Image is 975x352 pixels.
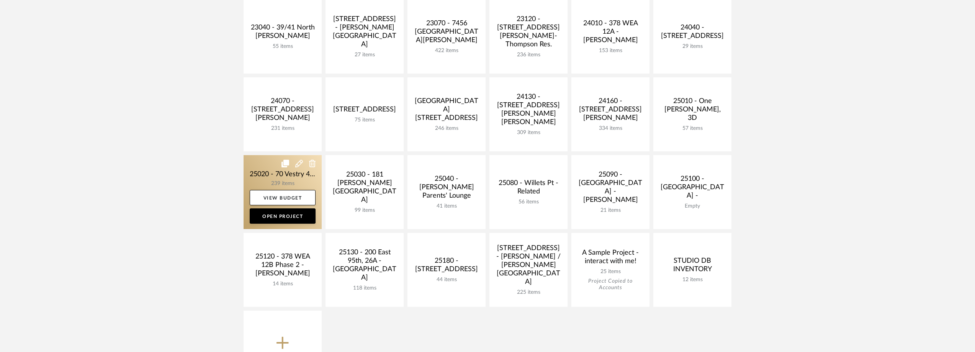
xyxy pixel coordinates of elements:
a: View Budget [250,190,316,205]
div: 25180 - [STREET_ADDRESS] [414,257,479,277]
div: 24040 - [STREET_ADDRESS] [659,23,725,43]
div: 23070 - 7456 [GEOGRAPHIC_DATA][PERSON_NAME] [414,19,479,47]
div: 422 items [414,47,479,54]
div: 25100 - [GEOGRAPHIC_DATA] - [659,175,725,203]
div: 25130 - 200 East 95th, 26A - [GEOGRAPHIC_DATA] [332,248,398,285]
div: 44 items [414,277,479,283]
div: 99 items [332,207,398,214]
div: 334 items [577,125,643,132]
div: 309 items [496,129,561,136]
div: 29 items [659,43,725,50]
div: 14 items [250,281,316,287]
div: 153 items [577,47,643,54]
div: 118 items [332,285,398,291]
div: 25120 - 378 WEA 12B Phase 2 - [PERSON_NAME] [250,252,316,281]
div: [STREET_ADDRESS] - [PERSON_NAME][GEOGRAPHIC_DATA] [332,15,398,52]
div: 56 items [496,199,561,205]
div: 25 items [577,269,643,275]
div: STUDIO DB INVENTORY [659,257,725,277]
div: A Sample Project - interact with me! [577,249,643,269]
div: 236 items [496,52,561,58]
div: 24160 - [STREET_ADDRESS][PERSON_NAME] [577,97,643,125]
div: 24070 - [STREET_ADDRESS][PERSON_NAME] [250,97,316,125]
div: 225 items [496,289,561,296]
div: [STREET_ADDRESS] [332,105,398,117]
div: 25090 - [GEOGRAPHIC_DATA] - [PERSON_NAME] [577,170,643,207]
div: 55 items [250,43,316,50]
div: 75 items [332,117,398,123]
div: 41 items [414,203,479,210]
div: Project Copied to Accounts [577,278,643,291]
div: [STREET_ADDRESS] - [PERSON_NAME] / [PERSON_NAME][GEOGRAPHIC_DATA] [496,244,561,289]
a: Open Project [250,208,316,224]
div: 21 items [577,207,643,214]
div: 25010 - One [PERSON_NAME], 3D [659,97,725,125]
div: 27 items [332,52,398,58]
div: 23120 - [STREET_ADDRESS][PERSON_NAME]-Thompson Res. [496,15,561,52]
div: 231 items [250,125,316,132]
div: 24130 - [STREET_ADDRESS][PERSON_NAME][PERSON_NAME] [496,93,561,129]
div: 12 items [659,277,725,283]
div: 24010 - 378 WEA 12A - [PERSON_NAME] [577,19,643,47]
div: 25030 - 181 [PERSON_NAME][GEOGRAPHIC_DATA] [332,170,398,207]
div: Empty [659,203,725,210]
div: [GEOGRAPHIC_DATA][STREET_ADDRESS] [414,97,479,125]
div: 23040 - 39/41 North [PERSON_NAME] [250,23,316,43]
div: 25080 - Willets Pt - Related [496,179,561,199]
div: 246 items [414,125,479,132]
div: 25040 - [PERSON_NAME] Parents' Lounge [414,175,479,203]
div: 57 items [659,125,725,132]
